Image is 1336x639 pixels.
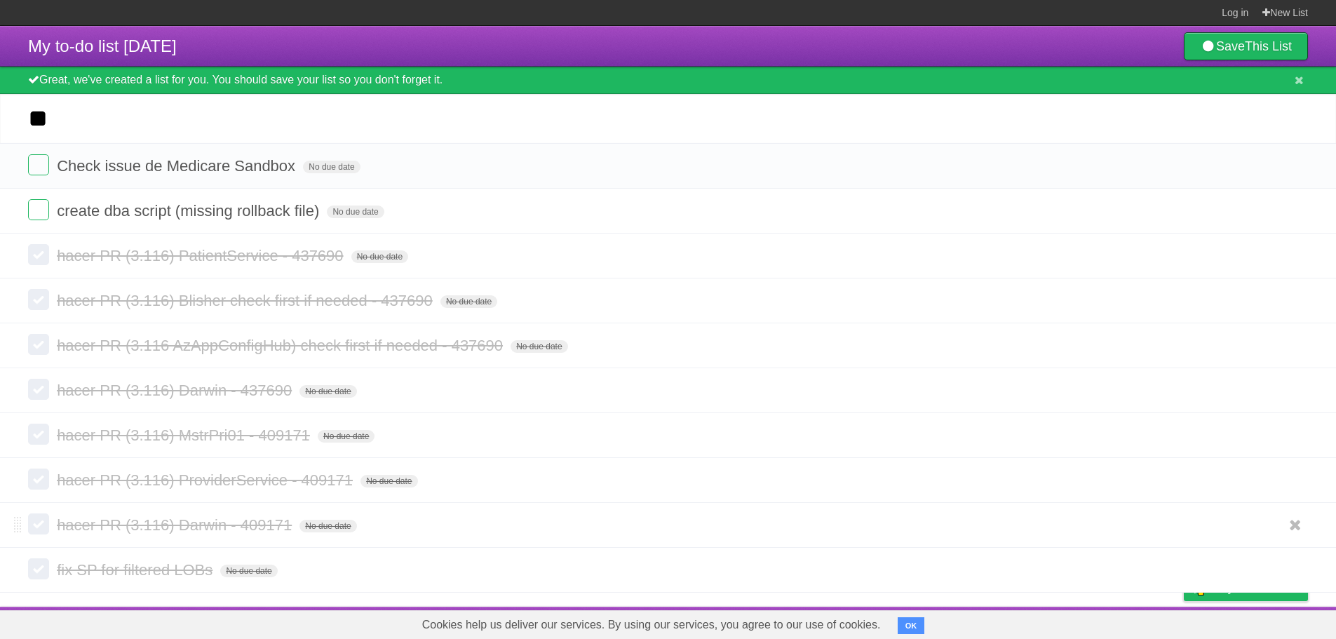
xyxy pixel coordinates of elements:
span: Check issue de Medicare Sandbox [57,157,299,175]
span: fix SP for filtered LOBs [57,561,216,579]
label: Done [28,199,49,220]
span: No due date [318,430,375,443]
span: No due date [511,340,567,353]
button: OK [898,617,925,634]
label: Done [28,469,49,490]
label: Done [28,379,49,400]
span: hacer PR (3.116) Blisher check first if needed - 437690 [57,292,436,309]
span: create dba script (missing rollback file) [57,202,323,220]
span: hacer PR (3.116 AzAppConfigHub) check first if needed - 437690 [57,337,506,354]
span: No due date [440,295,497,308]
span: No due date [299,385,356,398]
label: Done [28,334,49,355]
span: No due date [360,475,417,487]
label: Done [28,558,49,579]
label: Done [28,513,49,534]
span: No due date [303,161,360,173]
span: hacer PR (3.116) Darwin - 409171 [57,516,295,534]
b: This List [1245,39,1292,53]
span: No due date [351,250,408,263]
span: No due date [220,565,277,577]
span: No due date [327,206,384,218]
span: hacer PR (3.116) MstrPri01 - 409171 [57,426,313,444]
span: hacer PR (3.116) PatientService - 437690 [57,247,346,264]
a: SaveThis List [1184,32,1308,60]
label: Done [28,154,49,175]
span: hacer PR (3.116) Darwin - 437690 [57,382,295,399]
span: No due date [299,520,356,532]
label: Done [28,289,49,310]
span: Buy me a coffee [1213,576,1301,600]
label: Done [28,424,49,445]
span: hacer PR (3.116) ProviderService - 409171 [57,471,356,489]
span: My to-do list [DATE] [28,36,177,55]
label: Done [28,244,49,265]
span: Cookies help us deliver our services. By using our services, you agree to our use of cookies. [408,611,895,639]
